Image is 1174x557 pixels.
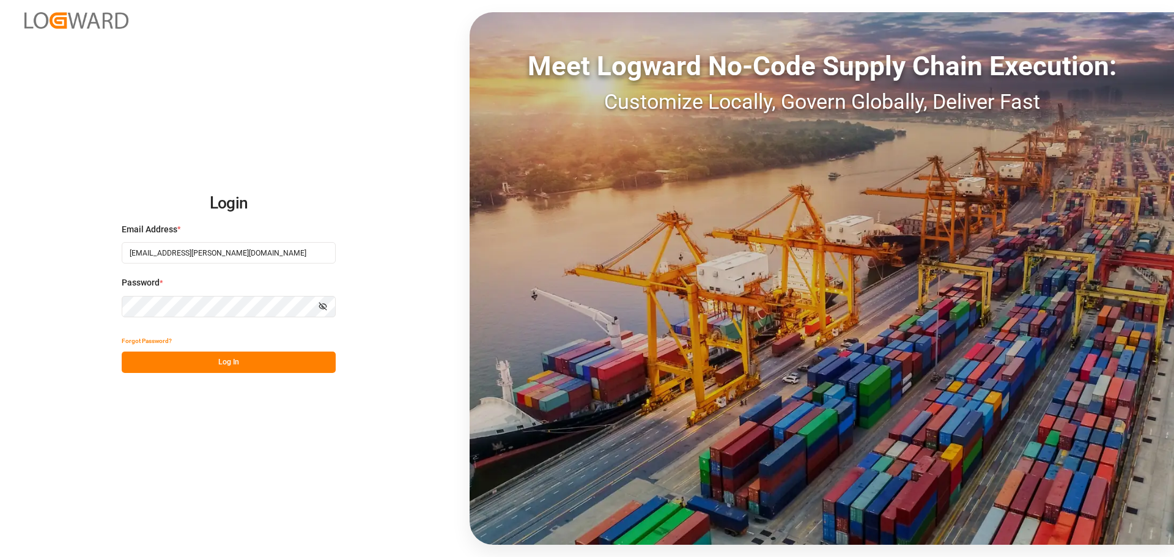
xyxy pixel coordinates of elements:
[122,330,172,352] button: Forgot Password?
[122,276,160,289] span: Password
[122,184,336,223] h2: Login
[122,352,336,373] button: Log In
[24,12,128,29] img: Logward_new_orange.png
[122,223,177,236] span: Email Address
[470,86,1174,117] div: Customize Locally, Govern Globally, Deliver Fast
[470,46,1174,86] div: Meet Logward No-Code Supply Chain Execution:
[122,242,336,264] input: Enter your email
